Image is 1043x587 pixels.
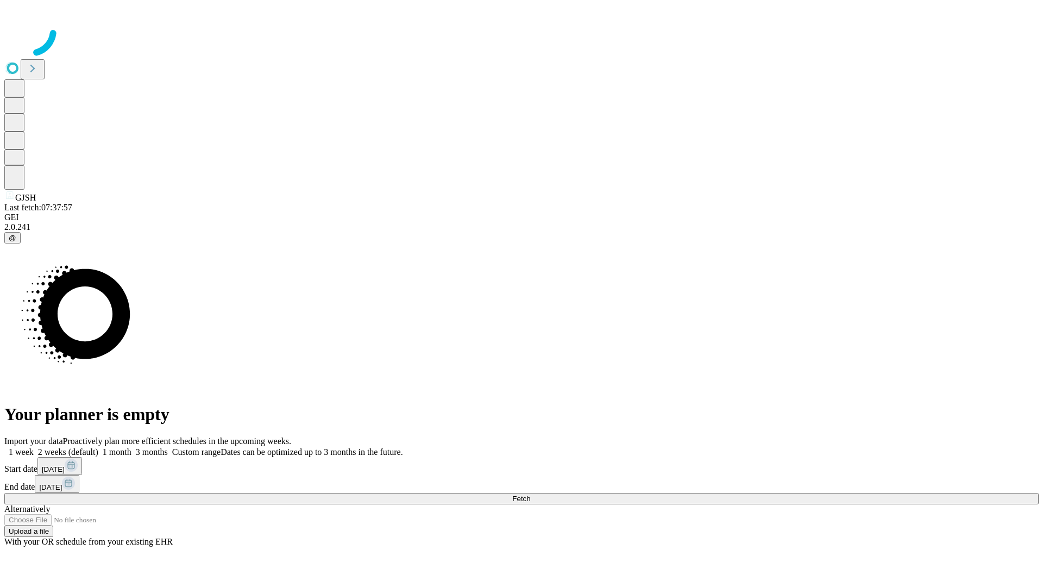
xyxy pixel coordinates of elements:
[4,436,63,446] span: Import your data
[9,447,34,457] span: 1 week
[4,493,1039,504] button: Fetch
[4,504,50,514] span: Alternatively
[512,495,530,503] span: Fetch
[4,232,21,243] button: @
[4,222,1039,232] div: 2.0.241
[221,447,403,457] span: Dates can be optimized up to 3 months in the future.
[15,193,36,202] span: GJSH
[4,457,1039,475] div: Start date
[136,447,168,457] span: 3 months
[4,404,1039,424] h1: Your planner is empty
[4,537,173,546] span: With your OR schedule from your existing EHR
[4,475,1039,493] div: End date
[37,457,82,475] button: [DATE]
[172,447,221,457] span: Custom range
[4,213,1039,222] div: GEI
[4,203,72,212] span: Last fetch: 07:37:57
[63,436,291,446] span: Proactively plan more efficient schedules in the upcoming weeks.
[38,447,98,457] span: 2 weeks (default)
[42,465,65,473] span: [DATE]
[103,447,131,457] span: 1 month
[9,234,16,242] span: @
[35,475,79,493] button: [DATE]
[4,526,53,537] button: Upload a file
[39,483,62,491] span: [DATE]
